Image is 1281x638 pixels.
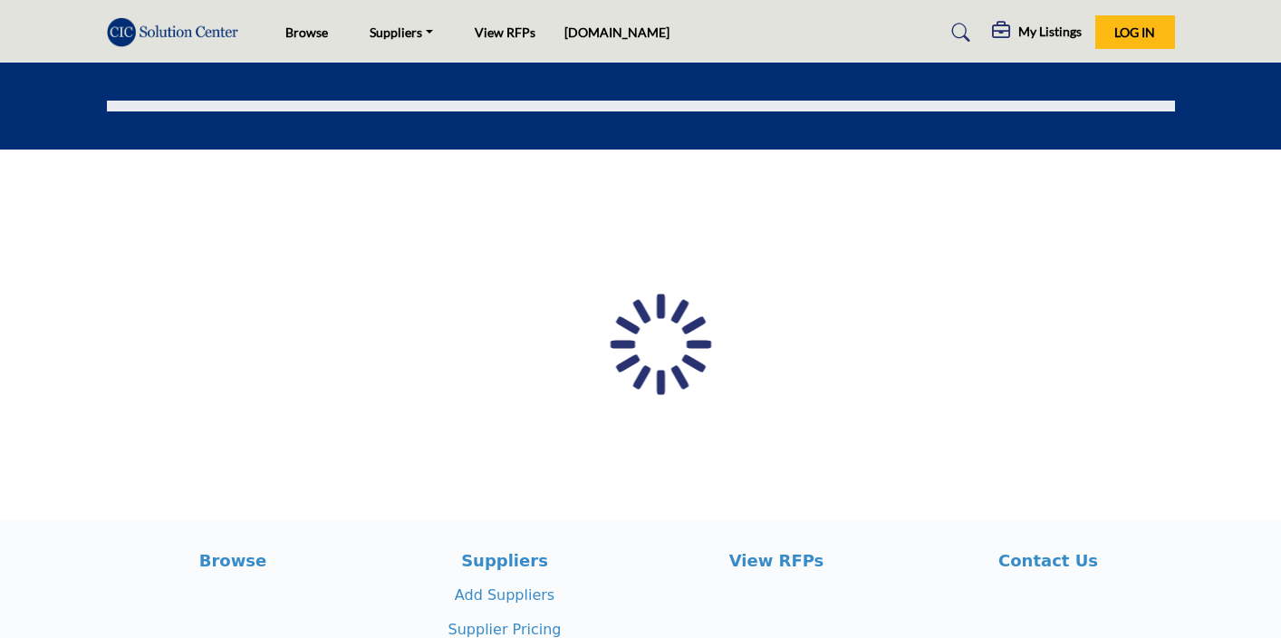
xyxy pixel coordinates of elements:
[455,586,554,604] a: Add Suppliers
[285,24,328,40] a: Browse
[107,548,360,573] a: Browse
[934,18,982,47] a: Search
[650,548,903,573] a: View RFPs
[475,24,535,40] a: View RFPs
[564,24,669,40] a: [DOMAIN_NAME]
[992,22,1082,43] div: My Listings
[107,17,248,47] img: Site Logo
[922,548,1175,573] a: Contact Us
[1018,24,1082,40] h5: My Listings
[379,548,631,573] a: Suppliers
[1114,24,1155,40] span: Log In
[1095,15,1175,49] button: Log In
[448,621,562,638] a: Supplier Pricing
[357,20,446,45] a: Suppliers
